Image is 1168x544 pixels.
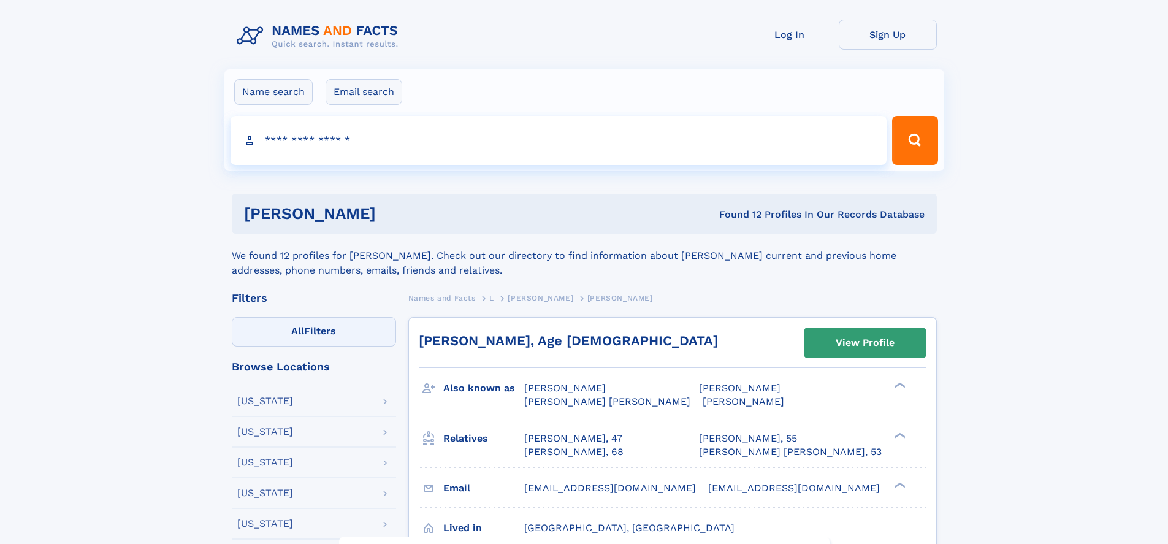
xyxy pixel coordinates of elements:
a: L [489,290,494,305]
div: Filters [232,293,396,304]
span: [PERSON_NAME] [587,294,653,302]
a: View Profile [804,328,926,358]
span: [PERSON_NAME] [703,396,784,407]
img: Logo Names and Facts [232,20,408,53]
a: Log In [741,20,839,50]
h3: Email [443,478,524,499]
h3: Relatives [443,428,524,449]
div: [US_STATE] [237,519,293,529]
div: ❯ [891,481,906,489]
span: [PERSON_NAME] [508,294,573,302]
div: Browse Locations [232,361,396,372]
span: [PERSON_NAME] [524,382,606,394]
a: [PERSON_NAME], 68 [524,445,624,459]
a: Sign Up [839,20,937,50]
div: Found 12 Profiles In Our Records Database [548,208,925,221]
label: Name search [234,79,313,105]
span: [EMAIL_ADDRESS][DOMAIN_NAME] [524,482,696,494]
a: [PERSON_NAME], 47 [524,432,622,445]
div: [US_STATE] [237,458,293,467]
span: [GEOGRAPHIC_DATA], [GEOGRAPHIC_DATA] [524,522,735,534]
h3: Also known as [443,378,524,399]
h1: [PERSON_NAME] [244,206,548,221]
a: [PERSON_NAME], Age [DEMOGRAPHIC_DATA] [419,333,718,348]
button: Search Button [892,116,937,165]
label: Email search [326,79,402,105]
div: [US_STATE] [237,396,293,406]
a: [PERSON_NAME] [508,290,573,305]
label: Filters [232,317,396,347]
div: [US_STATE] [237,488,293,498]
span: L [489,294,494,302]
a: [PERSON_NAME], 55 [699,432,797,445]
span: [PERSON_NAME] [699,382,781,394]
span: [EMAIL_ADDRESS][DOMAIN_NAME] [708,482,880,494]
a: Names and Facts [408,290,476,305]
input: search input [231,116,887,165]
a: [PERSON_NAME] [PERSON_NAME], 53 [699,445,882,459]
div: ❯ [891,381,906,389]
h3: Lived in [443,518,524,538]
div: We found 12 profiles for [PERSON_NAME]. Check out our directory to find information about [PERSON... [232,234,937,278]
span: [PERSON_NAME] [PERSON_NAME] [524,396,690,407]
div: ❯ [891,431,906,439]
span: All [291,325,304,337]
div: [US_STATE] [237,427,293,437]
div: View Profile [836,329,895,357]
